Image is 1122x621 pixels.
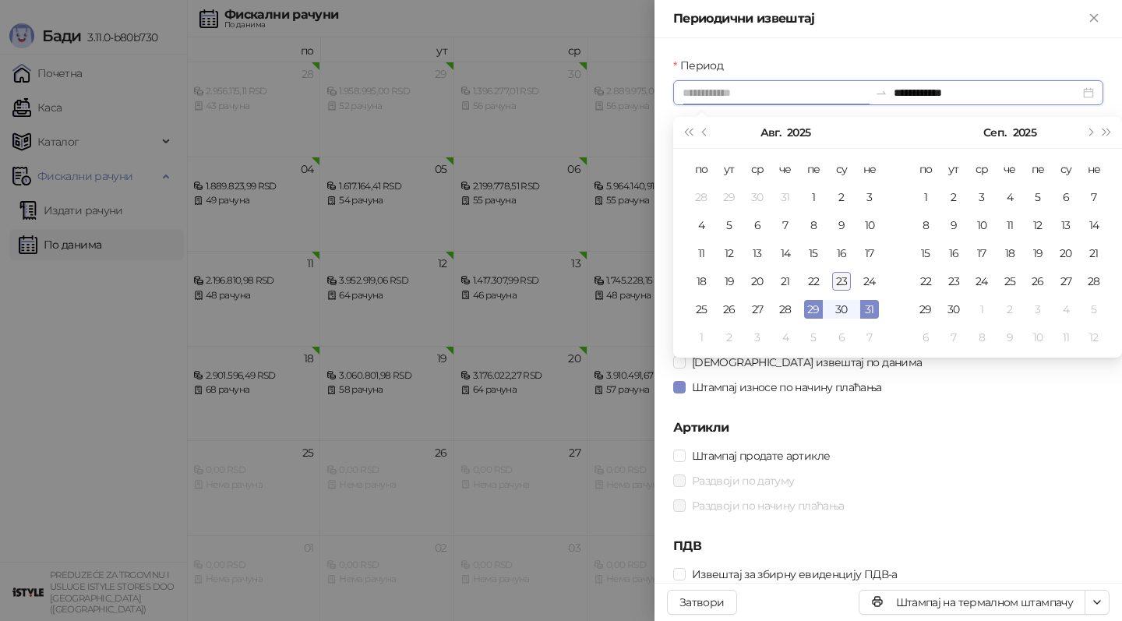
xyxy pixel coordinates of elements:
[776,272,795,291] div: 21
[983,117,1006,148] button: Изабери месец
[1085,188,1103,206] div: 7
[1024,155,1052,183] th: пе
[860,244,879,263] div: 17
[687,211,715,239] td: 2025-08-04
[827,323,856,351] td: 2025-09-06
[715,155,743,183] th: ут
[944,328,963,347] div: 7
[1057,244,1075,263] div: 20
[1000,328,1019,347] div: 9
[1057,272,1075,291] div: 27
[776,328,795,347] div: 4
[912,211,940,239] td: 2025-09-08
[686,472,800,489] span: Раздвоји по датуму
[1052,183,1080,211] td: 2025-09-06
[692,244,711,263] div: 11
[720,328,739,347] div: 2
[856,183,884,211] td: 2025-08-03
[1057,188,1075,206] div: 6
[1052,295,1080,323] td: 2025-10-04
[748,272,767,291] div: 20
[940,211,968,239] td: 2025-09-09
[912,155,940,183] th: по
[1028,216,1047,235] div: 12
[686,566,904,583] span: Извештај за збирну евиденцију ПДВ-а
[1080,295,1108,323] td: 2025-10-05
[996,323,1024,351] td: 2025-10-09
[748,188,767,206] div: 30
[799,323,827,351] td: 2025-09-05
[715,295,743,323] td: 2025-08-26
[720,272,739,291] div: 19
[692,188,711,206] div: 28
[1085,300,1103,319] div: 5
[715,323,743,351] td: 2025-09-02
[1057,300,1075,319] div: 4
[1024,267,1052,295] td: 2025-09-26
[771,323,799,351] td: 2025-09-04
[856,267,884,295] td: 2025-08-24
[940,155,968,183] th: ут
[804,328,823,347] div: 5
[1000,300,1019,319] div: 2
[912,239,940,267] td: 2025-09-15
[1080,323,1108,351] td: 2025-10-12
[912,267,940,295] td: 2025-09-22
[916,300,935,319] div: 29
[804,244,823,263] div: 15
[743,295,771,323] td: 2025-08-27
[832,300,851,319] div: 30
[1013,117,1036,148] button: Изабери годину
[743,211,771,239] td: 2025-08-06
[686,379,888,396] span: Штампај износе по начину плаћања
[1099,117,1116,148] button: Следећа година (Control + right)
[687,155,715,183] th: по
[860,328,879,347] div: 7
[916,216,935,235] div: 8
[776,244,795,263] div: 14
[1024,211,1052,239] td: 2025-09-12
[827,155,856,183] th: су
[912,295,940,323] td: 2025-09-29
[944,188,963,206] div: 2
[686,497,850,514] span: Раздвоји по начину плаћања
[944,300,963,319] div: 30
[856,211,884,239] td: 2025-08-10
[968,295,996,323] td: 2025-10-01
[673,9,1085,28] div: Периодични извештај
[944,216,963,235] div: 9
[771,239,799,267] td: 2025-08-14
[996,295,1024,323] td: 2025-10-02
[916,328,935,347] div: 6
[743,239,771,267] td: 2025-08-13
[827,267,856,295] td: 2025-08-23
[692,216,711,235] div: 4
[944,244,963,263] div: 16
[996,155,1024,183] th: че
[860,216,879,235] div: 10
[771,155,799,183] th: че
[875,86,887,99] span: swap-right
[1080,155,1108,183] th: не
[799,211,827,239] td: 2025-08-08
[743,323,771,351] td: 2025-09-03
[1028,188,1047,206] div: 5
[968,323,996,351] td: 2025-10-08
[916,272,935,291] div: 22
[667,590,737,615] button: Затвори
[1000,244,1019,263] div: 18
[799,267,827,295] td: 2025-08-22
[804,216,823,235] div: 8
[715,183,743,211] td: 2025-07-29
[697,117,714,148] button: Претходни месец (PageUp)
[1000,216,1019,235] div: 11
[771,295,799,323] td: 2025-08-28
[1080,239,1108,267] td: 2025-09-21
[940,239,968,267] td: 2025-09-16
[743,267,771,295] td: 2025-08-20
[1085,9,1103,28] button: Close
[799,155,827,183] th: пе
[1000,188,1019,206] div: 4
[748,216,767,235] div: 6
[715,267,743,295] td: 2025-08-19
